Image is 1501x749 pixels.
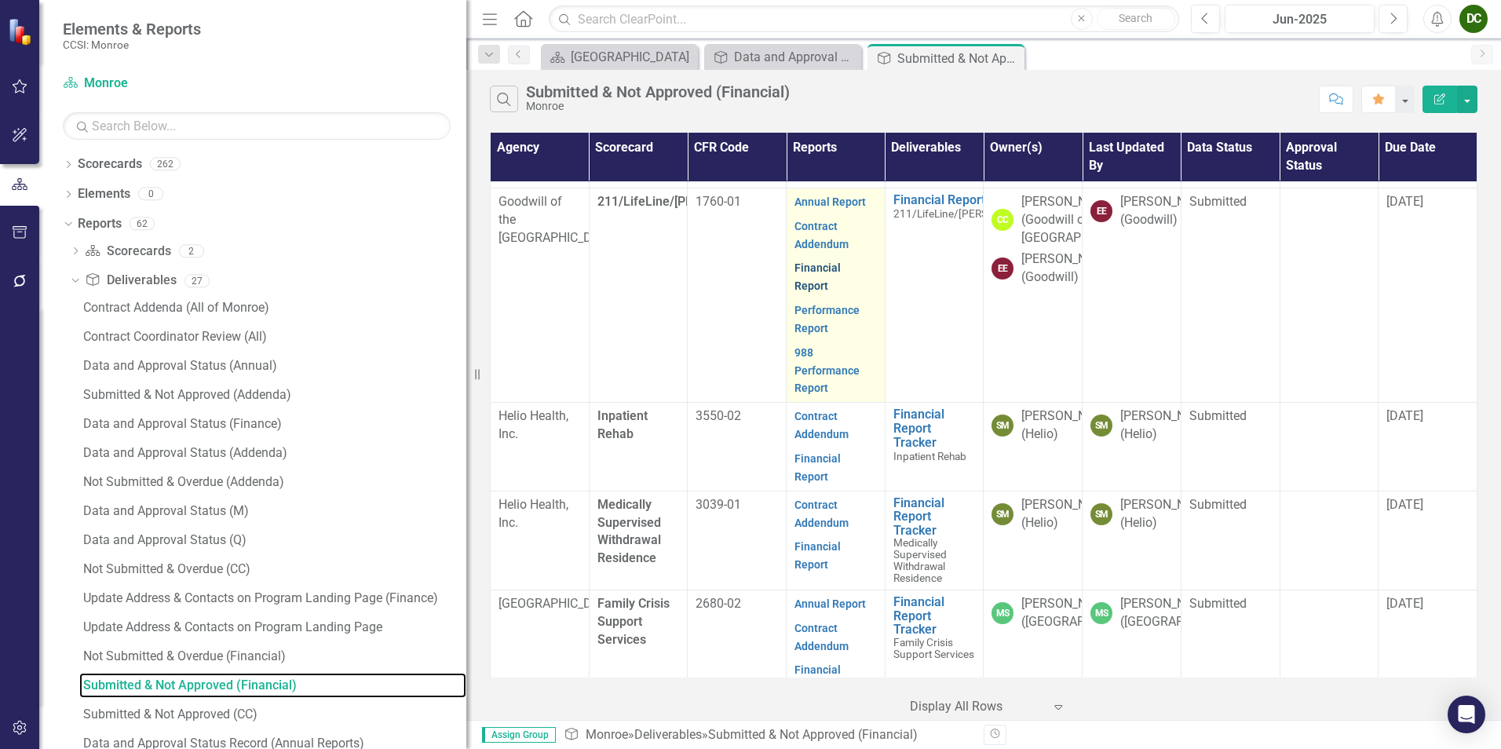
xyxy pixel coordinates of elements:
td: Double-Click to Edit [491,590,590,744]
div: Jun-2025 [1230,10,1369,29]
span: Assign Group [482,727,556,743]
p: Helio Health, Inc. [499,496,581,532]
span: Inpatient Rehab [893,450,966,462]
td: Double-Click to Edit [984,590,1083,744]
a: Contract Coordinator Review (All) [79,324,466,349]
small: CCSI: Monroe [63,38,201,51]
td: Double-Click to Edit [787,491,886,590]
div: Open Intercom Messenger [1448,696,1485,733]
div: [PERSON_NAME] (Helio) [1120,496,1214,532]
a: Financial Report [794,663,841,694]
div: 27 [184,274,210,287]
a: Not Submitted & Overdue (CC) [79,557,466,582]
div: Update Address & Contacts on Program Landing Page (Finance) [83,591,466,605]
td: Double-Click to Edit [1181,403,1280,491]
td: Double-Click to Edit [984,403,1083,491]
div: Contract Coordinator Review (All) [83,330,466,344]
td: Double-Click to Edit [688,188,787,402]
div: Monroe [526,100,790,112]
input: Search Below... [63,112,451,140]
a: Data and Approval Status (Annual) [79,353,466,378]
a: Data and Approval Status (Addenda) [79,440,466,466]
a: Performance Report [794,304,860,334]
td: Double-Click to Edit [1379,590,1477,744]
div: EE [992,258,1013,280]
div: 2 [179,244,204,258]
a: Financial Report Tracker [893,496,976,538]
a: Financial Report [794,540,841,571]
td: Double-Click to Edit [984,491,1083,590]
a: Data and Approval Status (Finance) [708,47,857,67]
span: Submitted [1189,194,1247,209]
td: Double-Click to Edit [787,590,886,744]
span: Inpatient Rehab [597,408,648,441]
span: 211/LifeLine/[PERSON_NAME] [893,207,1041,220]
a: Not Submitted & Overdue (Financial) [79,644,466,669]
td: Double-Click to Edit [688,491,787,590]
button: Jun-2025 [1225,5,1375,33]
div: Not Submitted & Overdue (Financial) [83,649,466,663]
div: [PERSON_NAME] (Helio) [1021,407,1116,444]
a: Annual Report [794,597,866,610]
div: Not Submitted & Overdue (CC) [83,562,466,576]
td: Double-Click to Edit [1181,491,1280,590]
td: Double-Click to Edit [1280,188,1379,402]
td: Double-Click to Edit [491,188,590,402]
div: EE [1090,200,1112,222]
div: Data and Approval Status (Finance) [83,417,466,431]
div: MS [992,602,1013,624]
td: Double-Click to Edit [1280,590,1379,744]
div: [PERSON_NAME] (Helio) [1120,407,1214,444]
div: Data and Approval Status (Annual) [83,359,466,373]
span: [DATE] [1386,497,1423,512]
a: Submitted & Not Approved (Addenda) [79,382,466,407]
td: Double-Click to Edit [491,403,590,491]
span: Search [1119,12,1152,24]
div: [PERSON_NAME] (Goodwill) [1021,250,1116,287]
a: Annual Report [794,195,866,208]
a: Financial Report Tracker [893,407,976,449]
div: 62 [130,217,155,230]
td: Double-Click to Edit [787,188,886,402]
div: Submitted & Not Approved (Financial) [708,727,918,742]
span: Family Crisis Support Services [893,636,974,660]
span: Submitted [1189,596,1247,611]
div: 0 [138,188,163,201]
span: Family Crisis Support Services [597,596,670,647]
td: Double-Click to Edit [787,403,886,491]
input: Search ClearPoint... [549,5,1179,33]
a: Elements [78,185,130,203]
a: Data and Approval Status (Finance) [79,411,466,437]
a: [GEOGRAPHIC_DATA] [545,47,694,67]
div: [PERSON_NAME] (Goodwill) [1120,193,1214,229]
div: Submitted & Not Approved (Addenda) [83,388,466,402]
a: Contract Addendum [794,622,849,652]
td: Double-Click to Edit Right Click for Context Menu [885,403,984,491]
div: Submitted & Not Approved (CC) [83,707,466,722]
a: 988 Performance Report [794,346,860,395]
a: Submitted & Not Approved (Financial) [79,673,466,698]
td: Double-Click to Edit [1280,491,1379,590]
a: Update Address & Contacts on Program Landing Page [79,615,466,640]
td: Double-Click to Edit [1379,188,1477,402]
div: Submitted & Not Approved (Financial) [897,49,1021,68]
div: SM [1090,503,1112,525]
td: Double-Click to Edit [1181,590,1280,744]
a: Monroe [586,727,628,742]
span: 1760-01 [696,194,741,209]
div: MS [1090,602,1112,624]
span: Elements & Reports [63,20,201,38]
span: Submitted [1189,408,1247,423]
a: Financial Report Tracker [893,595,976,637]
span: Medically Supervised Withdrawal Residence [597,497,661,566]
td: Double-Click to Edit [491,491,590,590]
a: Financial Report [794,261,841,292]
div: Data and Approval Status (Q) [83,533,466,547]
span: [DATE] [1386,596,1423,611]
div: » » [564,726,972,744]
div: [PERSON_NAME] ([GEOGRAPHIC_DATA]) [1021,595,1149,631]
a: Scorecards [78,155,142,174]
p: Goodwill of the [GEOGRAPHIC_DATA] [499,193,581,247]
div: CC [992,209,1013,231]
a: Update Address & Contacts on Program Landing Page (Finance) [79,586,466,611]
